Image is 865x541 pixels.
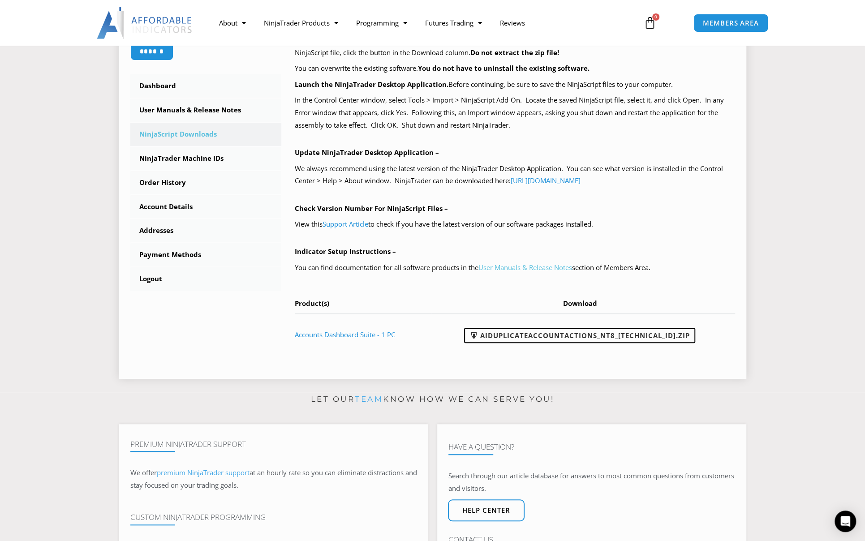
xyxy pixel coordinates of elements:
b: Launch the NinjaTrader Desktop Application. [295,80,448,89]
b: Do not extract the zip file! [470,48,559,57]
a: Addresses [130,219,282,242]
p: Let our know how we can serve you! [119,392,746,407]
h4: Premium NinjaTrader Support [130,440,417,449]
a: Account Details [130,195,282,219]
p: Your purchased products with available NinjaScript downloads are listed in the table below, at th... [295,34,735,59]
a: AIDuplicateAccountActions_NT8_[TECHNICAL_ID].zip [464,328,695,343]
a: About [210,13,255,33]
div: Open Intercom Messenger [835,511,856,532]
p: You can find documentation for all software products in the section of Members Area. [295,262,735,274]
a: Futures Trading [416,13,491,33]
a: team [355,395,383,404]
p: You can overwrite the existing software. [295,62,735,75]
h4: Custom NinjaTrader Programming [130,513,417,522]
a: Logout [130,267,282,291]
p: View this to check if you have the latest version of our software packages installed. [295,218,735,231]
a: NinjaTrader Machine IDs [130,147,282,170]
p: Search through our article database for answers to most common questions from customers and visit... [448,470,735,495]
a: Reviews [491,13,534,33]
b: Indicator Setup Instructions – [295,247,396,256]
p: We always recommend using the latest version of the NinjaTrader Desktop Application. You can see ... [295,163,735,188]
a: User Manuals & Release Notes [478,263,572,272]
a: Dashboard [130,74,282,98]
a: NinjaTrader Products [255,13,347,33]
a: MEMBERS AREA [693,14,768,32]
nav: Account pages [130,74,282,291]
span: MEMBERS AREA [703,20,759,26]
a: User Manuals & Release Notes [130,99,282,122]
b: You do not have to uninstall the existing software. [418,64,590,73]
span: 0 [652,13,659,21]
a: Programming [347,13,416,33]
p: In the Control Center window, select Tools > Import > NinjaScript Add-On. Locate the saved NinjaS... [295,94,735,132]
a: [URL][DOMAIN_NAME] [511,176,581,185]
h4: Have A Question? [448,442,735,451]
a: Help center [448,499,525,521]
a: Order History [130,171,282,194]
nav: Menu [210,13,633,33]
a: premium NinjaTrader support [157,468,250,477]
a: Support Article [323,219,368,228]
img: LogoAI | Affordable Indicators – NinjaTrader [97,7,193,39]
span: Download [563,299,597,308]
a: Accounts Dashboard Suite - 1 PC [295,330,395,339]
a: 0 [630,10,670,36]
p: Before continuing, be sure to save the NinjaScript files to your computer. [295,78,735,91]
span: at an hourly rate so you can eliminate distractions and stay focused on your trading goals. [130,468,417,489]
b: Update NinjaTrader Desktop Application – [295,148,439,157]
b: Check Version Number For NinjaScript Files – [295,204,448,213]
span: Product(s) [295,299,329,308]
span: Help center [462,507,510,514]
a: NinjaScript Downloads [130,123,282,146]
a: Payment Methods [130,243,282,266]
span: We offer [130,468,157,477]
